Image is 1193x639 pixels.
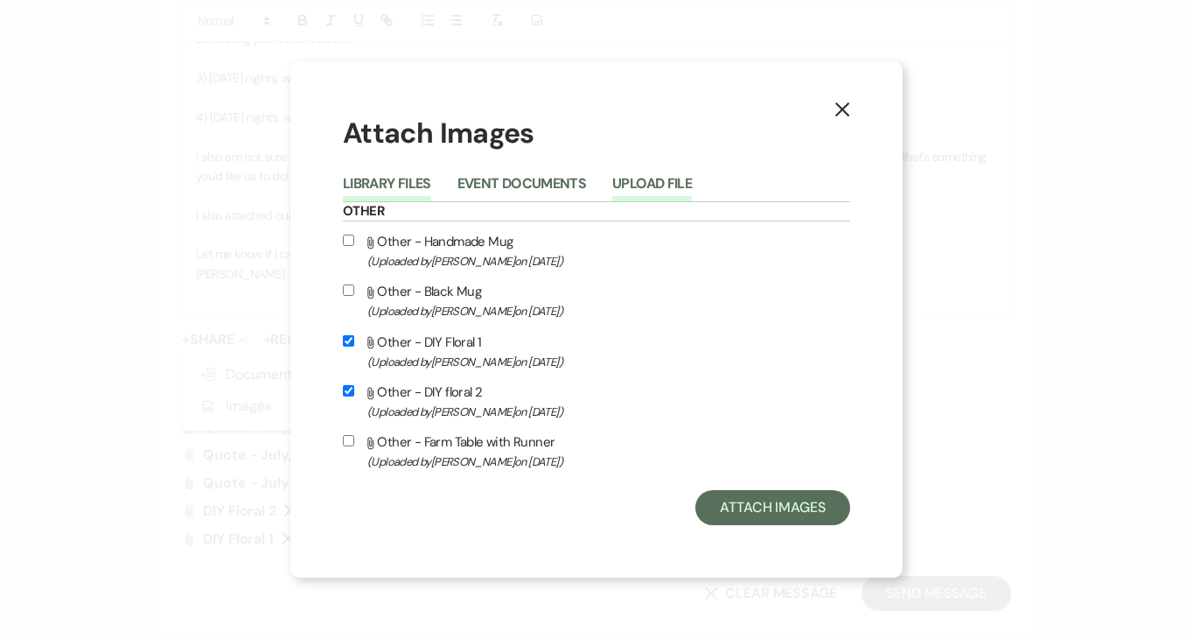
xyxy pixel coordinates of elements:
[343,230,850,271] label: Other - Handmade Mug
[343,114,850,153] h1: Attach Images
[343,177,431,201] button: Library Files
[612,177,692,201] button: Upload File
[343,284,354,296] input: Other - Black Mug(Uploaded by[PERSON_NAME]on [DATE])
[367,352,850,372] span: (Uploaded by [PERSON_NAME] on [DATE] )
[343,381,850,422] label: Other - DIY floral 2
[343,435,354,446] input: Other - Farm Table with Runner(Uploaded by[PERSON_NAME]on [DATE])
[367,301,850,321] span: (Uploaded by [PERSON_NAME] on [DATE] )
[343,431,850,472] label: Other - Farm Table with Runner
[367,402,850,422] span: (Uploaded by [PERSON_NAME] on [DATE] )
[367,251,850,271] span: (Uploaded by [PERSON_NAME] on [DATE] )
[343,235,354,246] input: Other - Handmade Mug(Uploaded by[PERSON_NAME]on [DATE])
[367,452,850,472] span: (Uploaded by [PERSON_NAME] on [DATE] )
[343,335,354,347] input: Other - DIY Floral 1(Uploaded by[PERSON_NAME]on [DATE])
[343,280,850,321] label: Other - Black Mug
[457,177,586,201] button: Event Documents
[343,331,850,372] label: Other - DIY Floral 1
[343,385,354,397] input: Other - DIY floral 2(Uploaded by[PERSON_NAME]on [DATE])
[695,490,850,525] button: Attach Images
[343,202,850,221] h6: Other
